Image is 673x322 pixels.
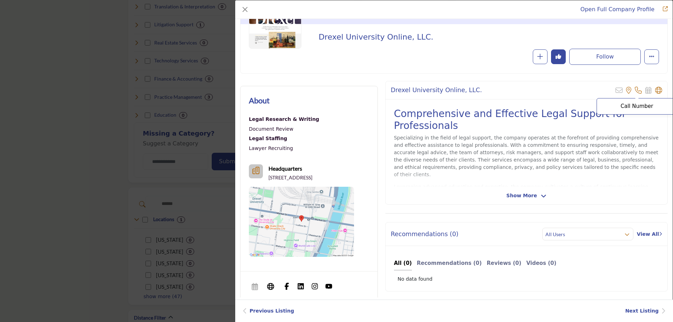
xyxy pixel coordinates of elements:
[533,49,548,64] button: Redirect to login page
[319,33,655,42] h2: Drexel University Online, LLC.
[637,231,662,238] a: View All
[487,260,521,266] b: Reviews (0)
[644,49,659,64] button: More Options
[569,49,641,65] button: Redirect to login
[417,260,482,266] b: Recommendations (0)
[394,134,659,178] p: Specializing in the field of legal support, the company operates at the forefront of providing co...
[249,134,319,143] a: Legal Staffing
[249,95,270,106] h2: About
[391,231,458,238] h2: Recommendations (0)
[249,145,293,151] a: Lawyer Recruiting
[268,164,302,173] b: Headquarters
[391,87,482,94] h2: Drexel University Online, LLC.
[249,187,354,257] img: Location Map
[507,192,537,199] span: Show More
[311,283,318,290] img: Instagram
[658,5,668,14] a: Redirect to drexel-university-online-llc
[580,6,654,13] a: Redirect to drexel-university-online-llc
[249,115,319,124] div: Assisting with legal research and document drafting
[542,228,633,240] button: All Users
[243,307,294,315] a: Previous Listing
[249,164,263,178] button: Headquarter icon
[625,307,666,315] a: Next Listing
[551,49,566,64] button: Redirect to login page
[394,183,659,220] p: Leveraging advanced education and expertise, the company cultivates a culture of continuous learn...
[249,134,319,143] div: Providing personnel to support law firm operations
[297,283,304,290] img: LinkedIn
[394,108,659,131] h2: Comprehensive and Effective Legal Support for Professionals
[394,260,412,266] b: All (0)
[526,260,556,266] b: Videos (0)
[325,283,332,290] img: YouTube
[249,126,293,132] a: Document Review
[240,5,250,14] button: Close
[283,283,290,290] img: Facebook
[268,174,312,181] p: [STREET_ADDRESS]
[249,115,319,124] a: Legal Research & Writing
[545,231,565,238] h3: All Users
[397,275,433,283] span: No data found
